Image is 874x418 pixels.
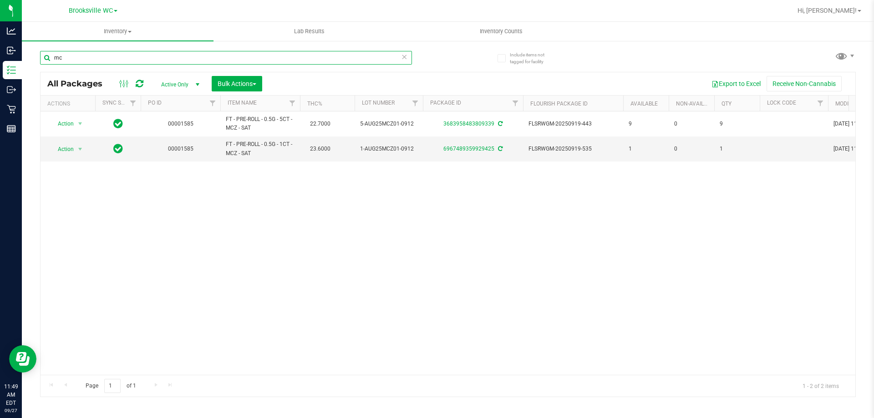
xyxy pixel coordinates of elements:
a: Filter [813,96,828,111]
span: In Sync [113,117,123,130]
button: Bulk Actions [212,76,262,91]
span: 1-AUG25MCZ01-0912 [360,145,417,153]
a: PO ID [148,100,162,106]
a: Inventory Counts [405,22,597,41]
a: 00001585 [168,121,193,127]
span: In Sync [113,142,123,155]
a: Filter [205,96,220,111]
span: 1 [629,145,663,153]
span: FT - PRE-ROLL - 0.5G - 1CT - MCZ - SAT [226,140,295,157]
span: select [75,117,86,130]
a: Flourish Package ID [530,101,588,107]
span: Action [50,143,74,156]
a: 00001585 [168,146,193,152]
span: All Packages [47,79,112,89]
a: Qty [722,101,732,107]
p: 09/27 [4,407,18,414]
span: Action [50,117,74,130]
div: Actions [47,101,91,107]
a: THC% [307,101,322,107]
span: FT - PRE-ROLL - 0.5G - 5CT - MCZ - SAT [226,115,295,132]
inline-svg: Analytics [7,26,16,35]
a: Inventory [22,22,213,41]
a: Filter [126,96,141,111]
span: Sync from Compliance System [497,121,503,127]
span: FLSRWGM-20250919-535 [528,145,618,153]
span: select [75,143,86,156]
a: Filter [508,96,523,111]
inline-svg: Inbound [7,46,16,55]
a: Sync Status [102,100,137,106]
span: 1 [720,145,754,153]
span: 9 [720,120,754,128]
input: 1 [104,379,121,393]
span: 9 [629,120,663,128]
span: 5-AUG25MCZ01-0912 [360,120,417,128]
span: 23.6000 [305,142,335,156]
span: Clear [401,51,407,63]
a: Non-Available [676,101,716,107]
span: Include items not tagged for facility [510,51,555,65]
a: Available [630,101,658,107]
inline-svg: Inventory [7,65,16,75]
a: Package ID [430,100,461,106]
button: Export to Excel [706,76,767,91]
a: Lock Code [767,100,796,106]
inline-svg: Outbound [7,85,16,94]
a: 6967489359929425 [443,146,494,152]
span: 0 [674,120,709,128]
span: FLSRWGM-20250919-443 [528,120,618,128]
inline-svg: Reports [7,124,16,133]
span: Hi, [PERSON_NAME]! [798,7,857,14]
span: Bulk Actions [218,80,256,87]
span: Lab Results [282,27,337,35]
span: Page of 1 [78,379,143,393]
a: 3683958483809339 [443,121,494,127]
span: 0 [674,145,709,153]
span: Inventory [22,27,213,35]
span: Brooksville WC [69,7,113,15]
span: 22.7000 [305,117,335,131]
a: Item Name [228,100,257,106]
button: Receive Non-Cannabis [767,76,842,91]
span: Inventory Counts [467,27,535,35]
a: Lab Results [213,22,405,41]
p: 11:49 AM EDT [4,383,18,407]
span: Sync from Compliance System [497,146,503,152]
span: 1 - 2 of 2 items [795,379,846,393]
input: Search Package ID, Item Name, SKU, Lot or Part Number... [40,51,412,65]
a: Filter [408,96,423,111]
inline-svg: Retail [7,105,16,114]
a: Filter [285,96,300,111]
a: Lot Number [362,100,395,106]
iframe: Resource center [9,345,36,373]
